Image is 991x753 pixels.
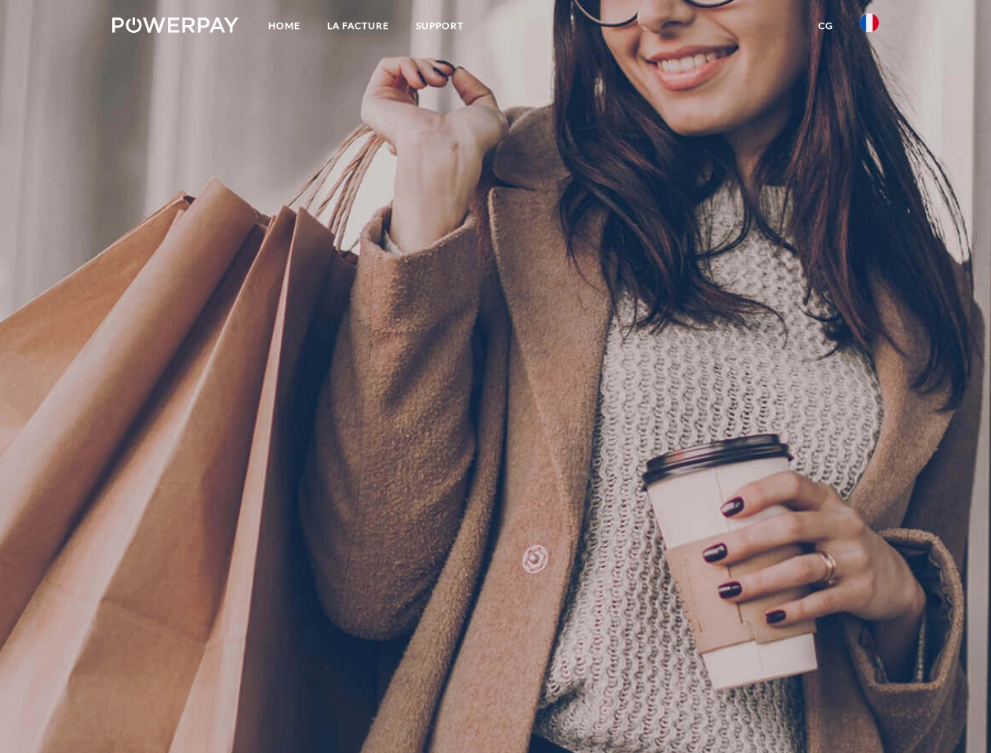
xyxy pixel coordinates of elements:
[805,12,847,40] a: CG
[112,17,239,33] img: logo-powerpay-white.svg
[860,13,879,32] img: fr
[403,12,477,40] a: Support
[314,12,403,40] a: LA FACTURE
[255,12,314,40] a: Home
